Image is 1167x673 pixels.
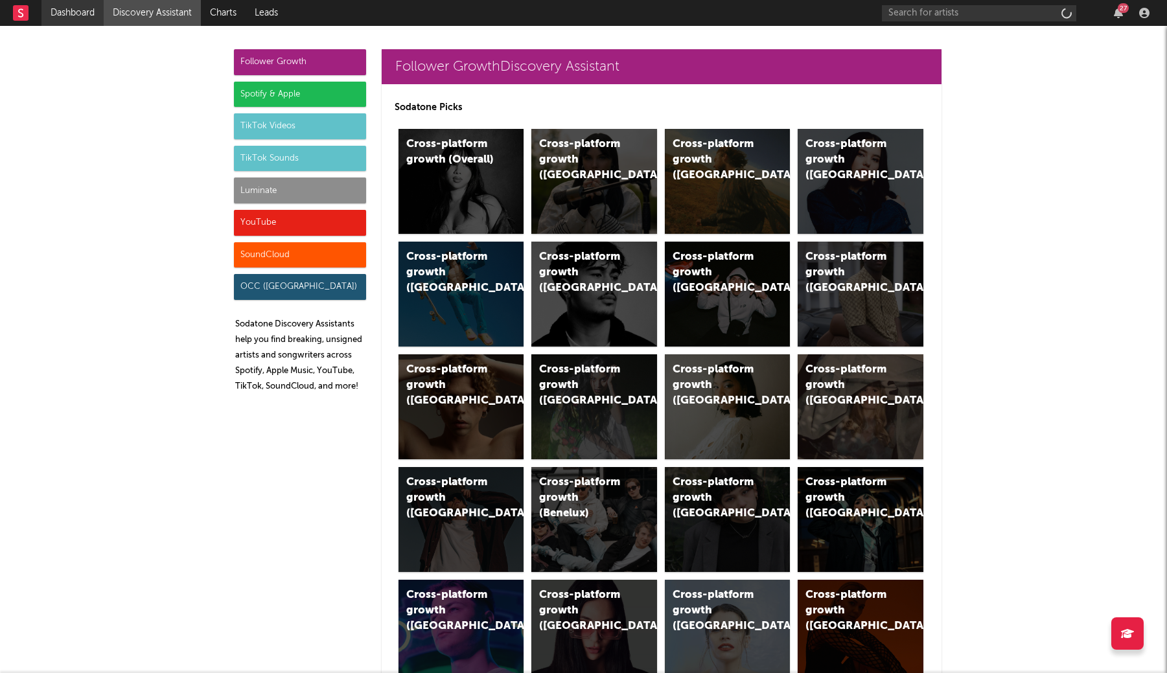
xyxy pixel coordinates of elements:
a: Cross-platform growth ([GEOGRAPHIC_DATA]/GSA) [665,242,791,347]
div: Cross-platform growth ([GEOGRAPHIC_DATA]) [406,362,494,409]
a: Cross-platform growth ([GEOGRAPHIC_DATA]) [531,242,657,347]
div: Cross-platform growth ([GEOGRAPHIC_DATA]/GSA) [673,249,761,296]
div: Cross-platform growth ([GEOGRAPHIC_DATA]) [805,475,894,521]
a: Cross-platform growth (Overall) [399,129,524,234]
div: Cross-platform growth ([GEOGRAPHIC_DATA]) [406,249,494,296]
a: Cross-platform growth ([GEOGRAPHIC_DATA]) [798,242,923,347]
button: 27 [1114,8,1123,18]
a: Cross-platform growth ([GEOGRAPHIC_DATA]) [531,129,657,234]
div: Cross-platform growth ([GEOGRAPHIC_DATA]) [406,587,494,634]
a: Cross-platform growth ([GEOGRAPHIC_DATA]) [798,129,923,234]
a: Cross-platform growth ([GEOGRAPHIC_DATA]) [665,129,791,234]
p: Sodatone Picks [395,100,929,115]
div: TikTok Sounds [234,146,366,172]
a: Cross-platform growth ([GEOGRAPHIC_DATA]) [798,354,923,459]
p: Sodatone Discovery Assistants help you find breaking, unsigned artists and songwriters across Spo... [235,317,366,394]
div: Cross-platform growth ([GEOGRAPHIC_DATA]) [406,475,494,521]
a: Follower GrowthDiscovery Assistant [382,49,942,84]
div: Cross-platform growth ([GEOGRAPHIC_DATA]) [805,362,894,409]
div: YouTube [234,210,366,236]
a: Cross-platform growth (Benelux) [531,467,657,572]
a: Cross-platform growth ([GEOGRAPHIC_DATA]) [399,467,524,572]
div: Cross-platform growth ([GEOGRAPHIC_DATA]) [805,137,894,183]
div: Cross-platform growth (Overall) [406,137,494,168]
div: Cross-platform growth ([GEOGRAPHIC_DATA]) [539,362,627,409]
a: Cross-platform growth ([GEOGRAPHIC_DATA]) [798,467,923,572]
div: OCC ([GEOGRAPHIC_DATA]) [234,274,366,300]
a: Cross-platform growth ([GEOGRAPHIC_DATA]) [399,242,524,347]
div: Cross-platform growth ([GEOGRAPHIC_DATA]) [673,587,761,634]
div: Spotify & Apple [234,82,366,108]
div: Cross-platform growth ([GEOGRAPHIC_DATA]) [539,249,627,296]
a: Cross-platform growth ([GEOGRAPHIC_DATA]) [665,354,791,459]
div: Follower Growth [234,49,366,75]
div: Luminate [234,177,366,203]
div: Cross-platform growth ([GEOGRAPHIC_DATA]) [805,249,894,296]
input: Search for artists [882,5,1076,21]
div: Cross-platform growth ([GEOGRAPHIC_DATA]) [673,137,761,183]
a: Cross-platform growth ([GEOGRAPHIC_DATA]) [531,354,657,459]
div: Cross-platform growth ([GEOGRAPHIC_DATA]) [539,137,627,183]
div: TikTok Videos [234,113,366,139]
a: Cross-platform growth ([GEOGRAPHIC_DATA]) [665,467,791,572]
div: Cross-platform growth ([GEOGRAPHIC_DATA]) [673,362,761,409]
div: Cross-platform growth (Benelux) [539,475,627,521]
div: Cross-platform growth ([GEOGRAPHIC_DATA]) [673,475,761,521]
div: Cross-platform growth ([GEOGRAPHIC_DATA]) [805,587,894,634]
div: SoundCloud [234,242,366,268]
div: Cross-platform growth ([GEOGRAPHIC_DATA]) [539,587,627,634]
a: Cross-platform growth ([GEOGRAPHIC_DATA]) [399,354,524,459]
div: 27 [1118,3,1129,13]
